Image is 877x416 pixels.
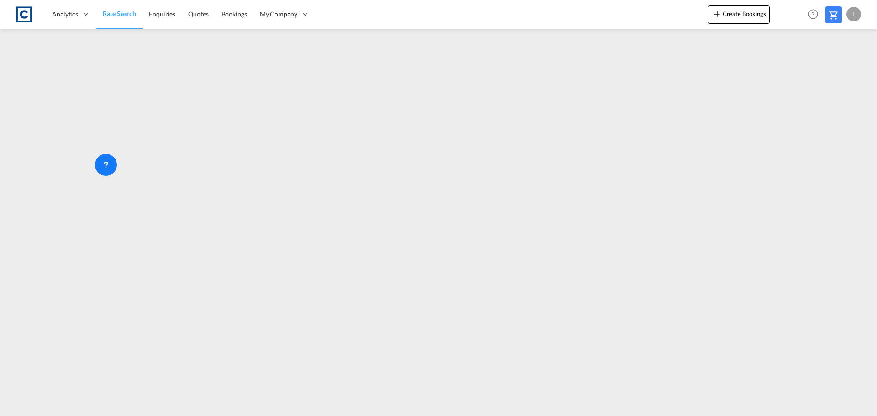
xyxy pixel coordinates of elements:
[846,7,861,21] div: L
[149,10,175,18] span: Enquiries
[805,6,825,23] div: Help
[52,10,78,19] span: Analytics
[708,5,770,24] button: icon-plus 400-fgCreate Bookings
[260,10,297,19] span: My Company
[805,6,821,22] span: Help
[14,4,34,25] img: 1fdb9190129311efbfaf67cbb4249bed.jpeg
[222,10,247,18] span: Bookings
[712,8,723,19] md-icon: icon-plus 400-fg
[188,10,208,18] span: Quotes
[103,10,136,17] span: Rate Search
